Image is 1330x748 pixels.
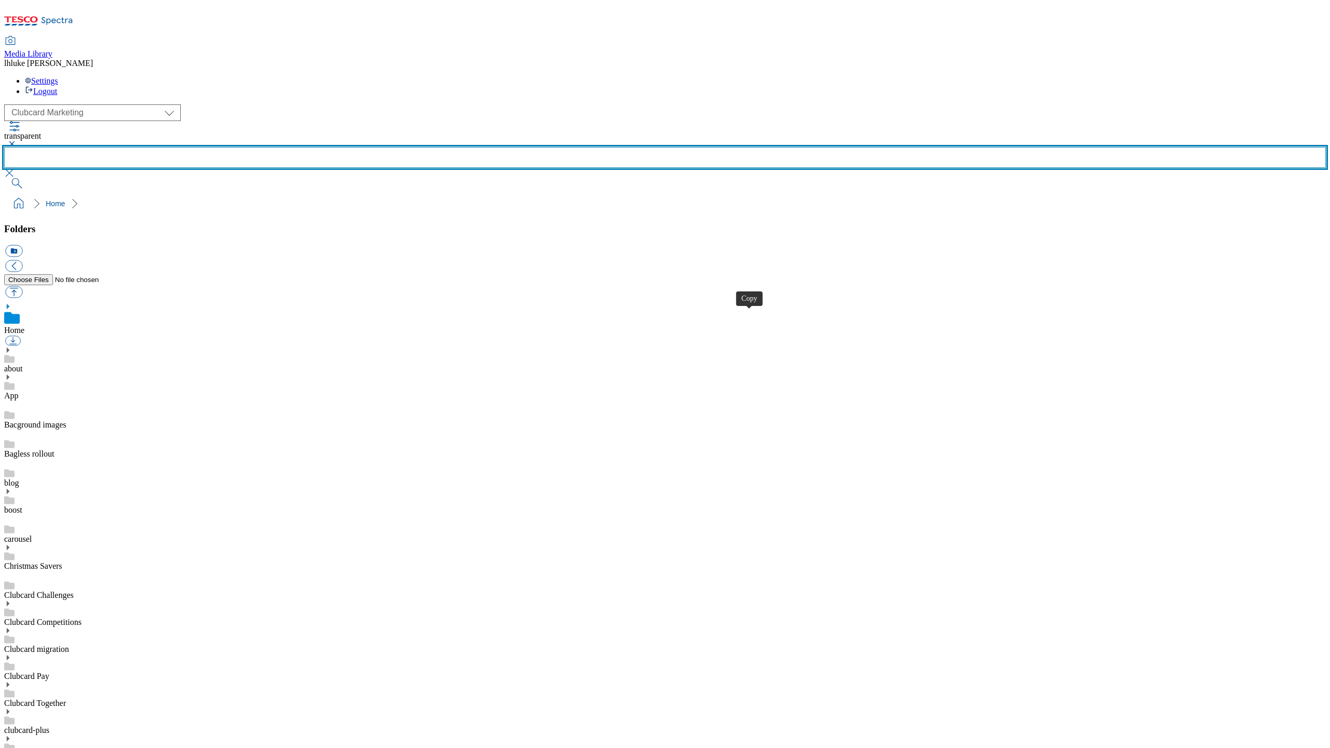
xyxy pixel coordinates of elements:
a: clubcard-plus [4,726,49,734]
a: Clubcard migration [4,645,69,653]
a: Settings [25,76,58,85]
span: lh [4,59,10,68]
a: Media Library [4,37,52,59]
a: about [4,364,23,373]
a: Bacground images [4,420,66,429]
nav: breadcrumb [4,194,1326,213]
a: carousel [4,535,32,543]
a: Clubcard Pay [4,672,49,680]
span: Media Library [4,49,52,58]
span: transparent [4,131,41,140]
a: home [10,195,27,212]
h3: Folders [4,223,1326,235]
a: Bagless rollout [4,449,54,458]
a: Clubcard Challenges [4,591,74,599]
span: luke [PERSON_NAME] [10,59,93,68]
a: Home [4,326,24,335]
a: blog [4,478,19,487]
a: Clubcard Competitions [4,618,82,626]
a: Clubcard Together [4,699,66,707]
a: Logout [25,87,57,96]
a: App [4,391,19,400]
a: Home [46,199,65,208]
a: Christmas Savers [4,562,62,570]
a: boost [4,505,22,514]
